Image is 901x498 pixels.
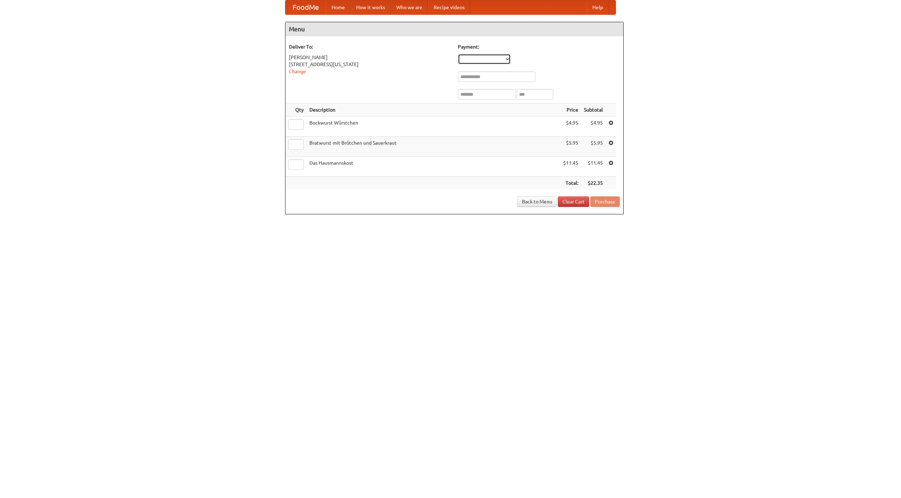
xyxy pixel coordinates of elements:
[289,43,451,50] h5: Deliver To:
[587,0,609,14] a: Help
[581,116,606,137] td: $4.95
[517,196,557,207] a: Back to Menu
[285,0,326,14] a: FoodMe
[326,0,351,14] a: Home
[558,196,589,207] a: Clear Cart
[560,116,581,137] td: $4.95
[307,157,560,177] td: Das Hausmannskost
[285,103,307,116] th: Qty
[581,103,606,116] th: Subtotal
[458,43,620,50] h5: Payment:
[590,196,620,207] button: Purchase
[581,177,606,190] th: $22.35
[560,103,581,116] th: Price
[307,137,560,157] td: Bratwurst mit Brötchen und Sauerkraut
[285,22,623,36] h4: Menu
[391,0,428,14] a: Who we are
[289,54,451,61] div: [PERSON_NAME]
[289,61,451,68] div: [STREET_ADDRESS][US_STATE]
[560,137,581,157] td: $5.95
[289,69,306,74] a: Change
[307,116,560,137] td: Bockwurst Würstchen
[560,157,581,177] td: $11.45
[428,0,470,14] a: Recipe videos
[351,0,391,14] a: How it works
[307,103,560,116] th: Description
[581,137,606,157] td: $5.95
[581,157,606,177] td: $11.45
[560,177,581,190] th: Total:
